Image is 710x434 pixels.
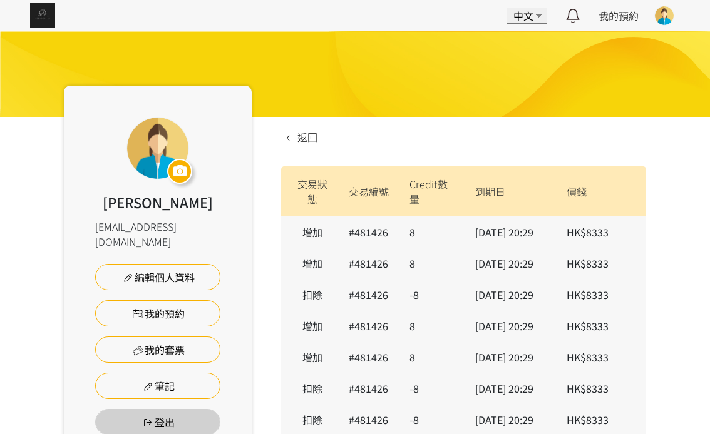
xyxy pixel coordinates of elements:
td: HK$8333 [557,216,646,248]
div: 增加 [297,225,329,240]
div: 增加 [297,318,329,333]
div: 增加 [297,350,329,365]
a: 編輯個人資料 [95,264,220,290]
td: HK$8333 [557,310,646,341]
td: 8 [399,341,465,373]
td: [DATE] 20:29 [465,341,557,373]
span: 返回 [297,129,317,144]
td: #481426 [339,279,399,310]
div: 增加 [297,256,329,271]
th: 到期日 [465,166,557,216]
td: #481426 [339,373,399,404]
td: -8 [399,373,465,404]
td: [DATE] 20:29 [465,216,557,248]
a: 筆記 [95,373,220,399]
td: 8 [399,216,465,248]
th: Credit數量 [399,166,465,216]
td: HK$8333 [557,248,646,279]
td: HK$8333 [557,279,646,310]
td: [DATE] 20:29 [465,373,557,404]
div: 扣除 [297,381,329,396]
div: 扣除 [297,412,329,427]
td: #481426 [339,310,399,341]
a: 我的預約 [599,8,639,23]
div: [PERSON_NAME] [103,192,213,213]
td: 8 [399,248,465,279]
td: #481426 [339,341,399,373]
th: 交易狀態 [281,166,339,216]
td: #481426 [339,216,399,248]
td: 8 [399,310,465,341]
td: [DATE] 20:29 [465,310,557,341]
td: [DATE] 20:29 [465,248,557,279]
img: img_61c0148bb0266 [30,3,55,28]
div: 扣除 [297,287,329,302]
div: [EMAIL_ADDRESS][DOMAIN_NAME] [95,219,220,249]
a: 我的預約 [95,300,220,326]
th: 交易編號 [339,166,399,216]
th: 價錢 [557,166,646,216]
td: [DATE] 20:29 [465,279,557,310]
td: #481426 [339,248,399,279]
a: 返回 [281,129,317,144]
td: -8 [399,279,465,310]
a: 我的套票 [95,336,220,363]
td: HK$8333 [557,341,646,373]
td: HK$8333 [557,373,646,404]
